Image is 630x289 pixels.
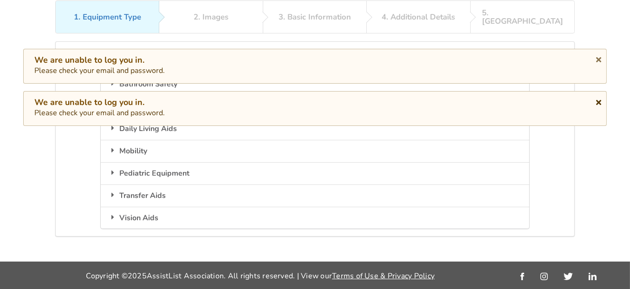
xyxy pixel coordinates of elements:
[101,162,529,184] div: Pediatric Equipment
[540,273,548,280] img: instagram_link
[589,273,597,280] img: linkedin_link
[564,273,572,280] img: twitter_link
[101,207,529,229] div: Vision Aids
[74,13,141,21] div: 1. Equipment Type
[332,271,435,281] a: Terms of Use & Privacy Policy
[34,97,596,108] div: We are unable to log you in.
[34,55,596,76] div: Please check your email and password.
[520,273,524,280] img: facebook_link
[34,97,596,118] div: Please check your email and password.
[34,55,596,66] div: We are unable to log you in.
[101,140,529,162] div: Mobility
[101,184,529,207] div: Transfer Aids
